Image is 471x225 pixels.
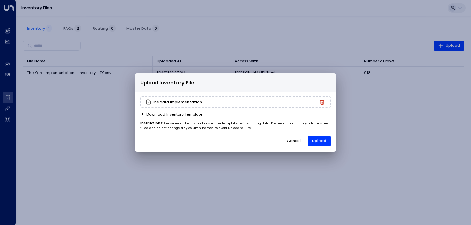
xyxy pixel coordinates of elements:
h3: The Yard Implementation - Inventory 072025 Update (2).csv [152,100,206,104]
button: Cancel [282,136,305,146]
span: Upload Inventory File [140,79,194,87]
button: Download Inventory Template [140,112,202,117]
button: Upload [308,136,331,146]
b: Instructions: [140,121,163,125]
p: Please read the instructions in the template before adding data. Ensure all mandatory columns are... [140,121,331,131]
